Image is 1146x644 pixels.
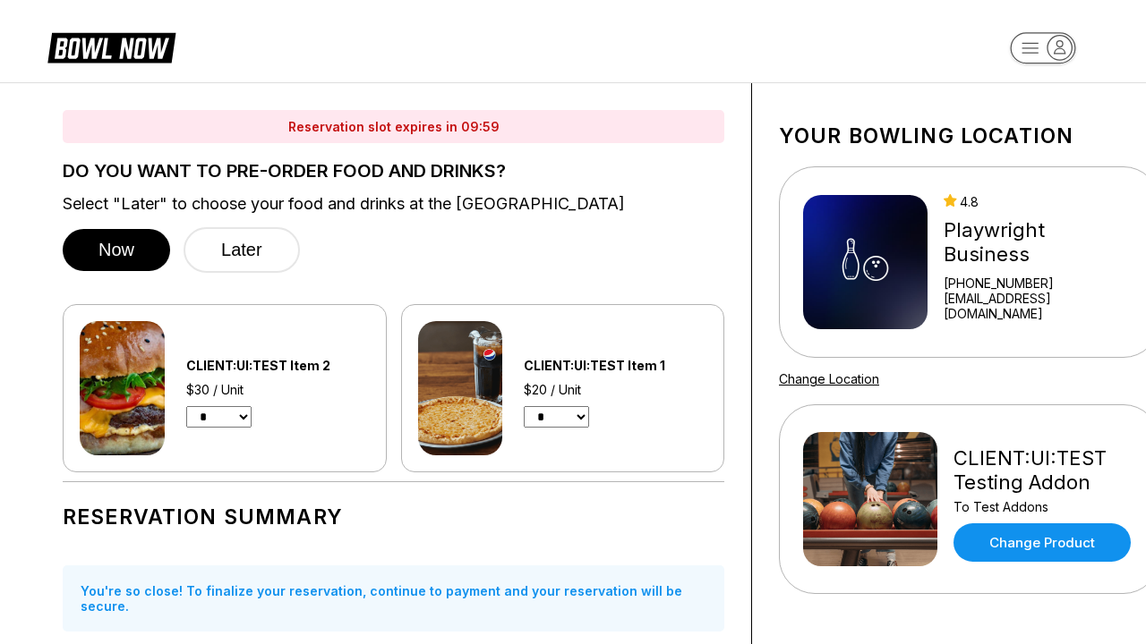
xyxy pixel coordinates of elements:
button: Later [184,227,300,273]
img: CLIENT:UI:TEST Testing Addon [803,432,937,566]
div: Reservation slot expires in 09:59 [63,110,724,143]
label: Select "Later" to choose your food and drinks at the [GEOGRAPHIC_DATA] [63,194,724,214]
div: To Test Addons [954,499,1135,514]
img: Playwright Business [803,195,928,329]
div: Playwright Business [944,218,1135,267]
img: CLIENT:UI:TEST Item 2 [80,321,165,455]
div: $20 / Unit [524,382,707,397]
div: CLIENT:UI:TEST Item 1 [524,358,707,373]
button: Now [63,229,170,271]
img: CLIENT:UI:TEST Item 1 [418,321,503,455]
div: $30 / Unit [186,382,370,397]
a: [EMAIL_ADDRESS][DOMAIN_NAME] [944,291,1135,321]
label: DO YOU WANT TO PRE-ORDER FOOD AND DRINKS? [63,161,724,181]
a: Change Location [779,371,879,386]
div: [PHONE_NUMBER] [944,275,1135,291]
div: CLIENT:UI:TEST Item 2 [186,358,370,373]
a: Change Product [954,523,1131,562]
div: CLIENT:UI:TEST Testing Addon [954,446,1135,495]
h1: Reservation Summary [63,504,724,530]
div: You're so close! To finalize your reservation, continue to payment and your reservation will be s... [63,565,724,631]
div: 4.8 [944,194,1135,209]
